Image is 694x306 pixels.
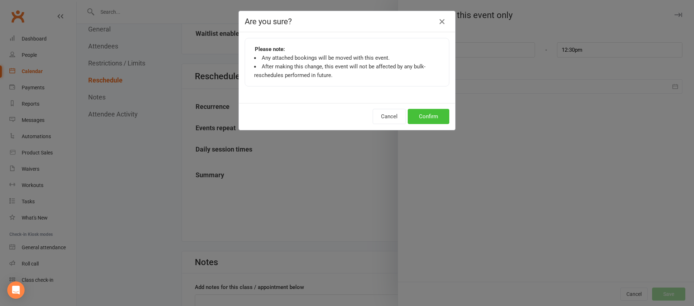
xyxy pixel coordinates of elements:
[245,17,449,26] h4: Are you sure?
[373,109,406,124] button: Cancel
[436,16,448,27] button: Close
[408,109,449,124] button: Confirm
[7,281,25,299] div: Open Intercom Messenger
[255,45,285,54] strong: Please note:
[254,54,440,62] li: Any attached bookings will be moved with this event.
[254,62,440,80] li: After making this change, this event will not be affected by any bulk-reschedules performed in fu...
